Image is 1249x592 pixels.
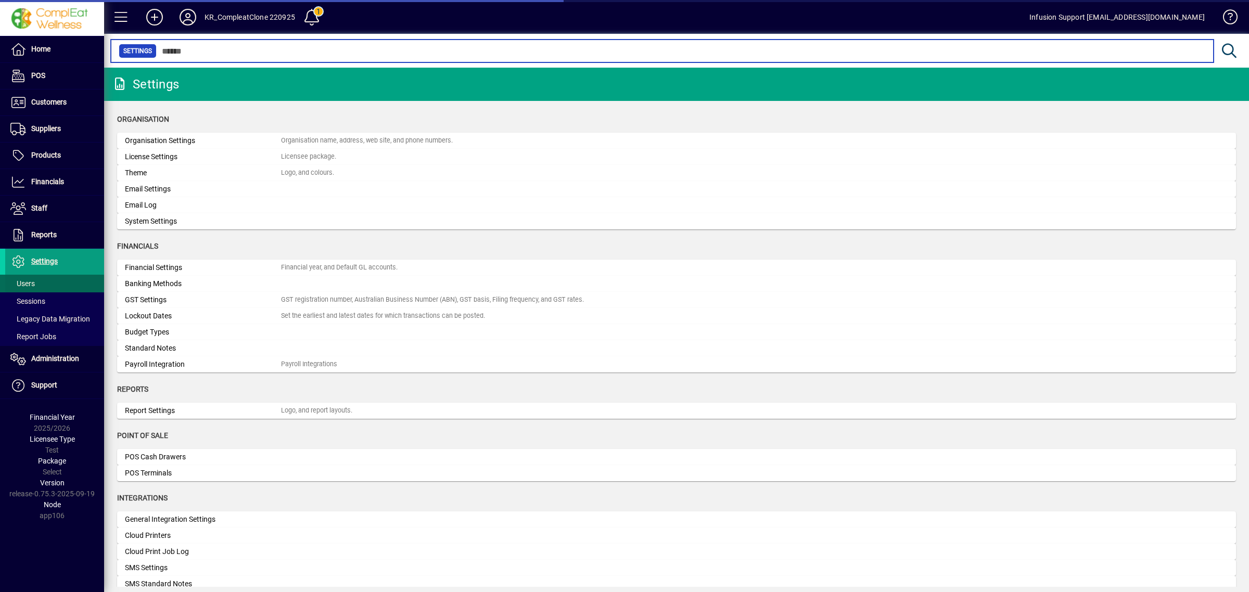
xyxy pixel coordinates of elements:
button: Add [138,8,171,27]
div: SMS Settings [125,562,281,573]
a: Cloud Print Job Log [117,544,1236,560]
a: Standard Notes [117,340,1236,356]
a: SMS Settings [117,560,1236,576]
div: Email Settings [125,184,281,195]
div: Set the earliest and latest dates for which transactions can be posted. [281,311,485,321]
div: Financial Settings [125,262,281,273]
a: Budget Types [117,324,1236,340]
div: GST registration number, Australian Business Number (ABN), GST basis, Filing frequency, and GST r... [281,295,584,305]
a: SMS Standard Notes [117,576,1236,592]
span: Settings [31,257,58,265]
div: KR_CompleatClone 220925 [205,9,295,25]
span: Administration [31,354,79,363]
span: Package [38,457,66,465]
a: Lockout DatesSet the earliest and latest dates for which transactions can be posted. [117,308,1236,324]
span: Staff [31,204,47,212]
a: Staff [5,196,104,222]
div: Report Settings [125,405,281,416]
span: Sessions [10,297,45,305]
a: Products [5,143,104,169]
div: Logo, and colours. [281,168,334,178]
div: POS Terminals [125,468,281,479]
a: Organisation SettingsOrganisation name, address, web site, and phone numbers. [117,133,1236,149]
span: Reports [117,385,148,393]
div: Cloud Print Job Log [125,546,281,557]
span: Report Jobs [10,332,56,341]
span: Support [31,381,57,389]
span: Settings [123,46,152,56]
div: Budget Types [125,327,281,338]
span: Legacy Data Migration [10,315,90,323]
div: Banking Methods [125,278,281,289]
span: Point of Sale [117,431,168,440]
div: Infusion Support [EMAIL_ADDRESS][DOMAIN_NAME] [1029,9,1205,25]
a: Support [5,372,104,398]
a: Suppliers [5,116,104,142]
span: Node [44,500,61,509]
a: Customers [5,89,104,115]
div: Email Log [125,200,281,211]
a: Knowledge Base [1215,2,1236,36]
div: Theme [125,168,281,178]
span: Reports [31,230,57,239]
span: Suppliers [31,124,61,133]
a: POS Terminals [117,465,1236,481]
span: Home [31,45,50,53]
a: Payroll IntegrationPayroll Integrations [117,356,1236,372]
div: General Integration Settings [125,514,281,525]
a: Banking Methods [117,276,1236,292]
span: Version [40,479,65,487]
a: POS [5,63,104,89]
a: Financials [5,169,104,195]
a: Email Log [117,197,1236,213]
a: License SettingsLicensee package. [117,149,1236,165]
div: Organisation name, address, web site, and phone numbers. [281,136,453,146]
a: GST SettingsGST registration number, Australian Business Number (ABN), GST basis, Filing frequenc... [117,292,1236,308]
div: Licensee package. [281,152,336,162]
div: System Settings [125,216,281,227]
a: Users [5,275,104,292]
span: Financial Year [30,413,75,421]
a: Home [5,36,104,62]
a: Administration [5,346,104,372]
span: POS [31,71,45,80]
a: Financial SettingsFinancial year, and Default GL accounts. [117,260,1236,276]
a: Cloud Printers [117,527,1236,544]
a: Email Settings [117,181,1236,197]
div: POS Cash Drawers [125,452,281,462]
span: Customers [31,98,67,106]
button: Profile [171,8,205,27]
div: License Settings [125,151,281,162]
div: SMS Standard Notes [125,578,281,589]
span: Financials [117,242,158,250]
div: Payroll Integrations [281,359,337,369]
a: Sessions [5,292,104,310]
div: Cloud Printers [125,530,281,541]
a: Legacy Data Migration [5,310,104,328]
a: ThemeLogo, and colours. [117,165,1236,181]
a: Report SettingsLogo, and report layouts. [117,403,1236,419]
a: POS Cash Drawers [117,449,1236,465]
span: Products [31,151,61,159]
span: Organisation [117,115,169,123]
span: Integrations [117,494,168,502]
div: Payroll Integration [125,359,281,370]
div: Standard Notes [125,343,281,354]
div: Logo, and report layouts. [281,406,352,416]
div: Organisation Settings [125,135,281,146]
a: General Integration Settings [117,511,1236,527]
span: Licensee Type [30,435,75,443]
div: GST Settings [125,294,281,305]
span: Financials [31,177,64,186]
a: System Settings [117,213,1236,229]
div: Settings [112,76,179,93]
div: Financial year, and Default GL accounts. [281,263,398,273]
span: Users [10,279,35,288]
a: Reports [5,222,104,248]
div: Lockout Dates [125,311,281,321]
a: Report Jobs [5,328,104,345]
